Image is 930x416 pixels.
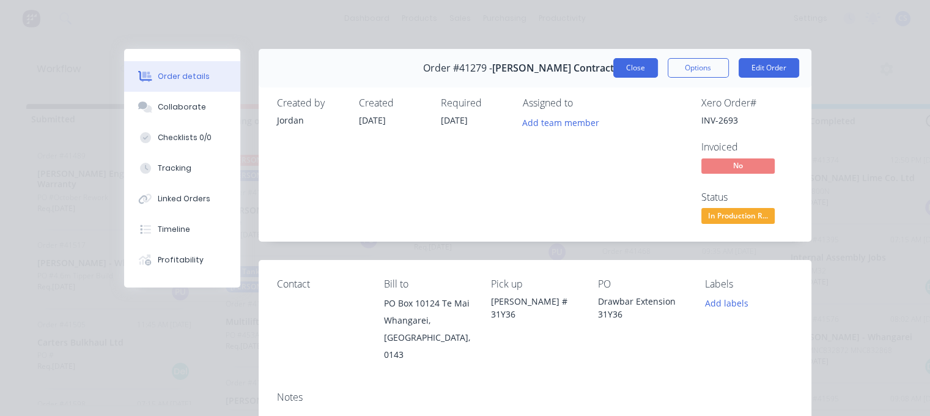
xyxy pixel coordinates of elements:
div: Notes [277,392,793,403]
div: Checklists 0/0 [158,132,212,143]
button: Add team member [515,114,605,130]
button: In Production R... [701,208,775,226]
button: Linked Orders [124,184,240,214]
button: Edit Order [739,58,799,78]
div: PO [598,278,685,290]
button: Checklists 0/0 [124,122,240,153]
div: Created by [277,97,344,109]
span: Order #41279 - [423,62,492,74]
div: Profitability [158,254,204,266]
div: Invoiced [701,141,793,153]
span: [DATE] [441,114,468,126]
span: [DATE] [359,114,386,126]
span: [PERSON_NAME] Contractors Ltd [492,62,647,74]
div: Created [359,97,426,109]
button: Close [613,58,658,78]
div: Bill to [384,278,471,290]
button: Timeline [124,214,240,245]
div: Status [701,191,793,203]
div: Jordan [277,114,344,127]
div: [PERSON_NAME] # 31Y36 [491,295,578,321]
span: No [701,158,775,174]
div: PO Box 10124 Te Mai [384,295,471,312]
button: Options [668,58,729,78]
button: Tracking [124,153,240,184]
button: Add labels [698,295,755,311]
div: Linked Orders [158,193,210,204]
div: PO Box 10124 Te MaiWhangarei, [GEOGRAPHIC_DATA], 0143 [384,295,471,363]
span: In Production R... [701,208,775,223]
button: Add team member [523,114,606,130]
div: Contact [277,278,364,290]
div: Tracking [158,163,191,174]
div: Assigned to [523,97,645,109]
button: Order details [124,61,240,92]
div: Order details [158,71,210,82]
button: Profitability [124,245,240,275]
div: Timeline [158,224,190,235]
div: Collaborate [158,102,206,113]
div: Labels [705,278,792,290]
div: Pick up [491,278,578,290]
button: Collaborate [124,92,240,122]
div: Required [441,97,508,109]
div: Whangarei, [GEOGRAPHIC_DATA], 0143 [384,312,471,363]
div: Xero Order # [701,97,793,109]
div: INV-2693 [701,114,793,127]
div: Drawbar Extension 31Y36 [598,295,685,321]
